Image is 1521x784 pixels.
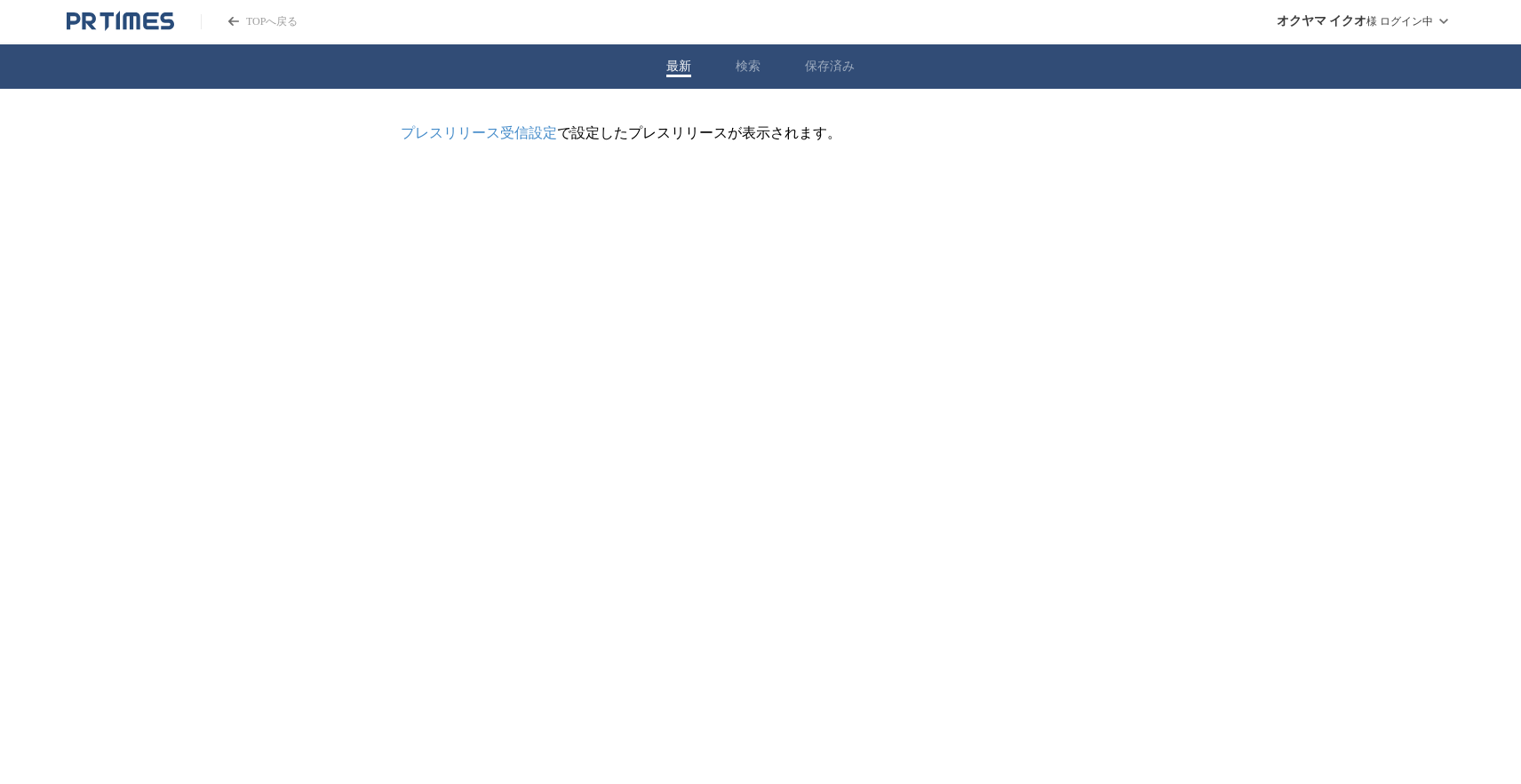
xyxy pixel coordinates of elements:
[401,125,557,140] a: プレスリリース受信設定
[401,124,1120,143] p: で設定したプレスリリースが表示されます。
[67,11,174,32] a: PR TIMESのトップページはこちら
[201,14,298,29] a: PR TIMESのトップページはこちら
[736,59,760,75] button: 検索
[1277,13,1367,29] span: オクヤマ イクオ
[805,59,855,75] button: 保存済み
[666,59,691,75] button: 最新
